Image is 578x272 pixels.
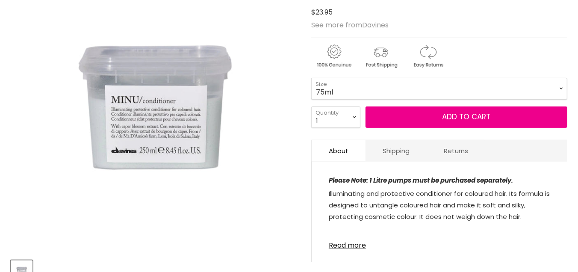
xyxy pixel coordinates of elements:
p: Available in 75ml, 250ml and 1 Litre. [329,188,550,247]
select: Quantity [311,106,360,128]
img: returns.gif [405,43,451,69]
img: shipping.gif [358,43,404,69]
span: See more from [311,20,389,30]
button: Add to cart [366,106,567,128]
a: Read more [329,237,550,249]
strong: Please Note: 1 Litre pumps must be purchased separately. [329,176,513,185]
a: Returns [427,140,485,161]
a: Davines [362,20,389,30]
span: Illuminating and protective conditioner for coloured hair. Its formula is designed to untangle co... [329,189,550,221]
span: Add to cart [442,112,491,122]
a: Shipping [366,140,427,161]
span: $23.95 [311,7,333,17]
img: genuine.gif [311,43,357,69]
a: About [312,140,366,161]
